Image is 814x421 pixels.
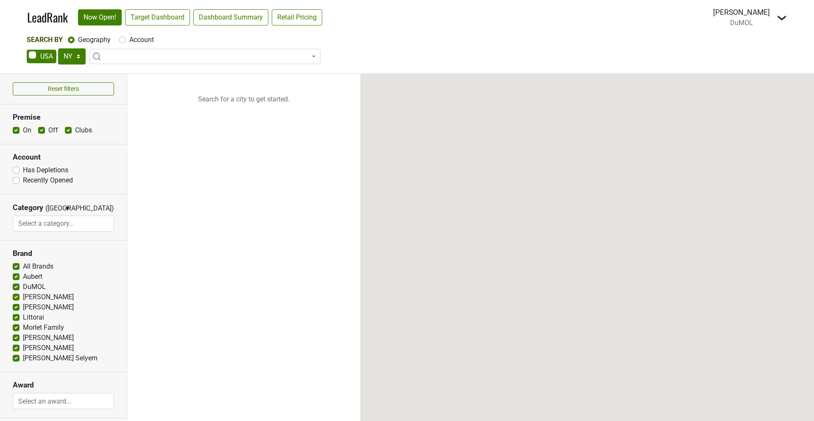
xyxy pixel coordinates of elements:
label: Geography [78,35,111,45]
label: Account [129,35,154,45]
span: ▼ [64,205,71,212]
a: Retail Pricing [272,9,322,25]
span: DuMOL [730,19,753,27]
label: Has Depletions [23,165,68,175]
label: Off [48,125,58,135]
label: Recently Opened [23,175,73,185]
label: Aubert [23,272,42,282]
div: [PERSON_NAME] [713,7,770,18]
label: On [23,125,31,135]
h3: Premise [13,113,114,122]
label: DuMOL [23,282,46,292]
img: Dropdown Menu [777,13,787,23]
input: Select a category... [13,216,114,232]
a: Dashboard Summary [193,9,268,25]
label: [PERSON_NAME] [23,333,74,343]
button: Reset filters [13,82,114,95]
input: Select an award... [13,393,114,409]
label: Clubs [75,125,92,135]
a: Target Dashboard [125,9,190,25]
p: Search for a city to get started. [127,74,360,125]
label: [PERSON_NAME] [23,343,74,353]
label: Morlet Family [23,323,64,333]
h3: Brand [13,249,114,258]
label: Littorai [23,312,44,323]
label: [PERSON_NAME] Selyem [23,353,98,363]
a: Now Open! [78,9,122,25]
a: LeadRank [27,8,68,26]
label: [PERSON_NAME] [23,292,74,302]
label: All Brands [23,261,53,272]
h3: Category [13,203,43,212]
span: ([GEOGRAPHIC_DATA]) [45,203,62,216]
h3: Account [13,153,114,162]
label: [PERSON_NAME] [23,302,74,312]
h3: Award [13,381,114,390]
span: Search By [27,36,63,44]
